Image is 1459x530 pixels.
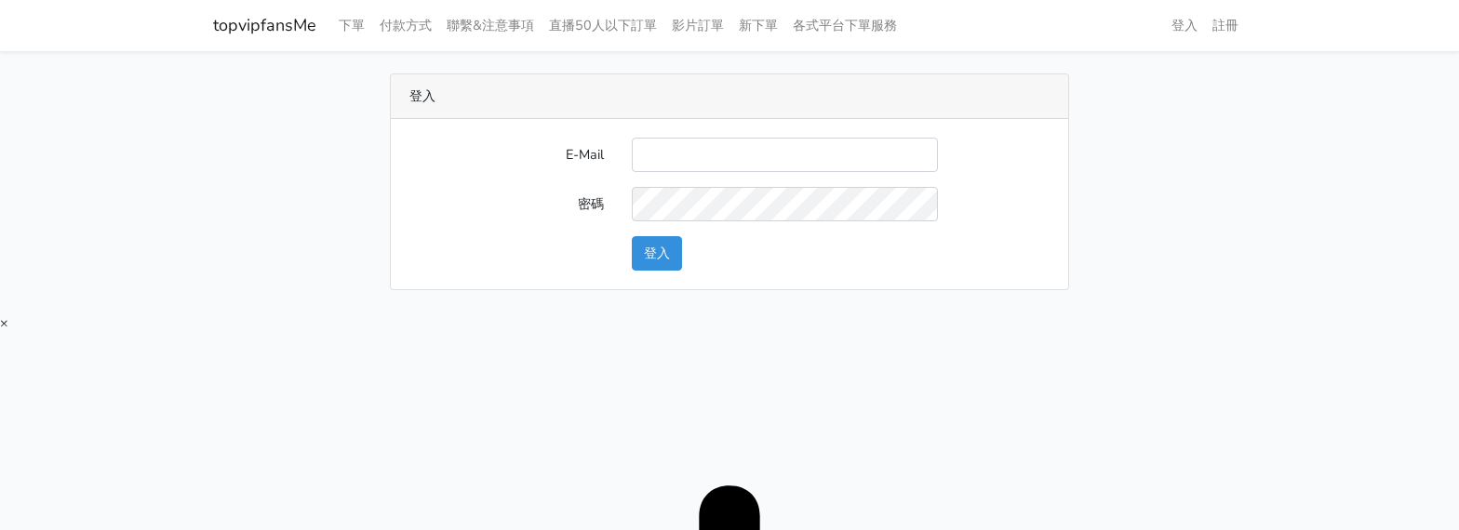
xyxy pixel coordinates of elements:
a: 登入 [1164,7,1205,44]
a: topvipfansMe [213,7,316,44]
a: 各式平台下單服務 [785,7,904,44]
a: 新下單 [731,7,785,44]
a: 付款方式 [372,7,439,44]
label: 密碼 [395,187,618,221]
a: 註冊 [1205,7,1246,44]
button: 登入 [632,236,682,271]
a: 聯繫&注意事項 [439,7,542,44]
a: 直播50人以下訂單 [542,7,664,44]
a: 影片訂單 [664,7,731,44]
a: 下單 [331,7,372,44]
div: 登入 [391,74,1068,119]
label: E-Mail [395,138,618,172]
